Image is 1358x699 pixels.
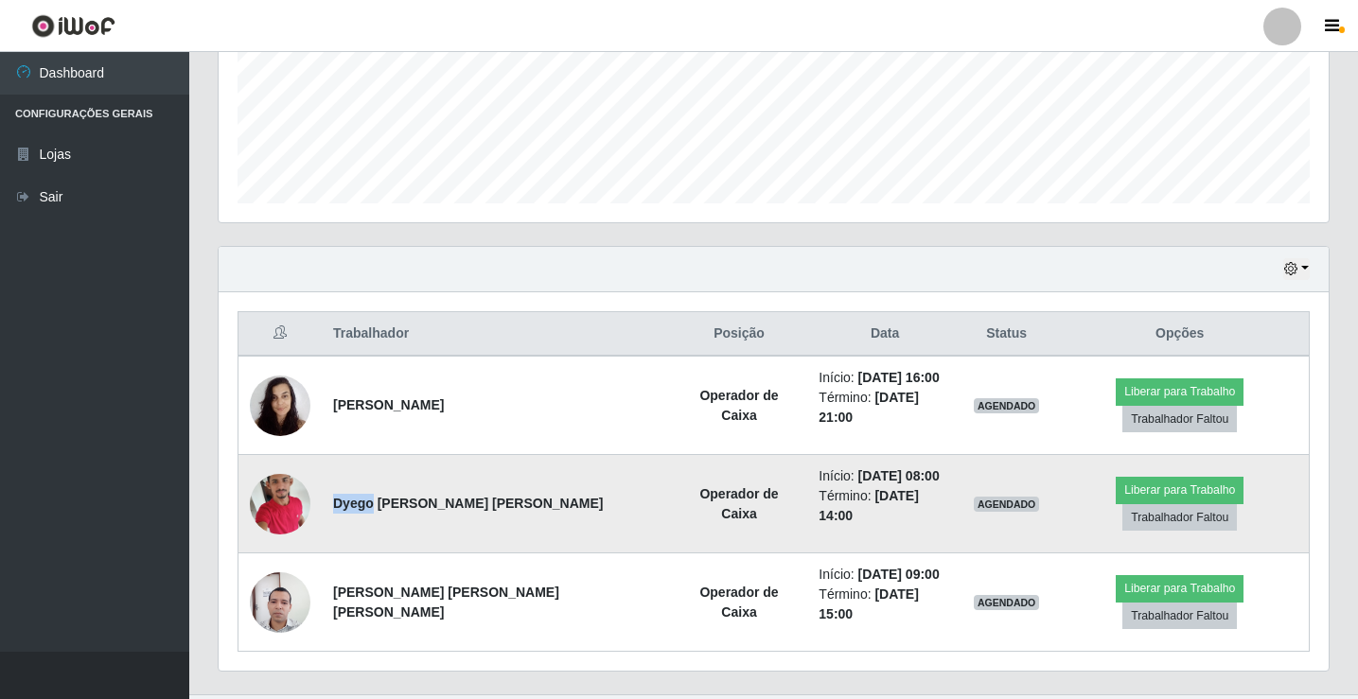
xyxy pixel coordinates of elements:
img: 1678303109366.jpeg [250,365,310,446]
button: Liberar para Trabalho [1116,378,1243,405]
li: Término: [819,486,951,526]
time: [DATE] 08:00 [858,468,940,483]
img: 1738081845733.jpeg [250,562,310,643]
img: 1741826148632.jpeg [250,463,310,544]
span: AGENDADO [974,497,1040,512]
strong: Operador de Caixa [699,585,778,620]
strong: [PERSON_NAME] [333,397,444,412]
button: Liberar para Trabalho [1116,575,1243,602]
li: Término: [819,585,951,624]
li: Início: [819,466,951,486]
li: Início: [819,565,951,585]
th: Opções [1050,312,1309,357]
img: CoreUI Logo [31,14,115,38]
time: [DATE] 16:00 [858,370,940,385]
button: Trabalhador Faltou [1122,603,1237,629]
button: Trabalhador Faltou [1122,504,1237,531]
strong: [PERSON_NAME] [PERSON_NAME] [PERSON_NAME] [333,585,559,620]
strong: Operador de Caixa [699,388,778,423]
strong: Operador de Caixa [699,486,778,521]
th: Trabalhador [322,312,671,357]
th: Data [807,312,962,357]
li: Término: [819,388,951,428]
time: [DATE] 09:00 [858,567,940,582]
th: Status [962,312,1051,357]
li: Início: [819,368,951,388]
strong: Dyego [PERSON_NAME] [PERSON_NAME] [333,496,603,511]
button: Trabalhador Faltou [1122,406,1237,432]
button: Liberar para Trabalho [1116,477,1243,503]
span: AGENDADO [974,398,1040,413]
span: AGENDADO [974,595,1040,610]
th: Posição [671,312,808,357]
